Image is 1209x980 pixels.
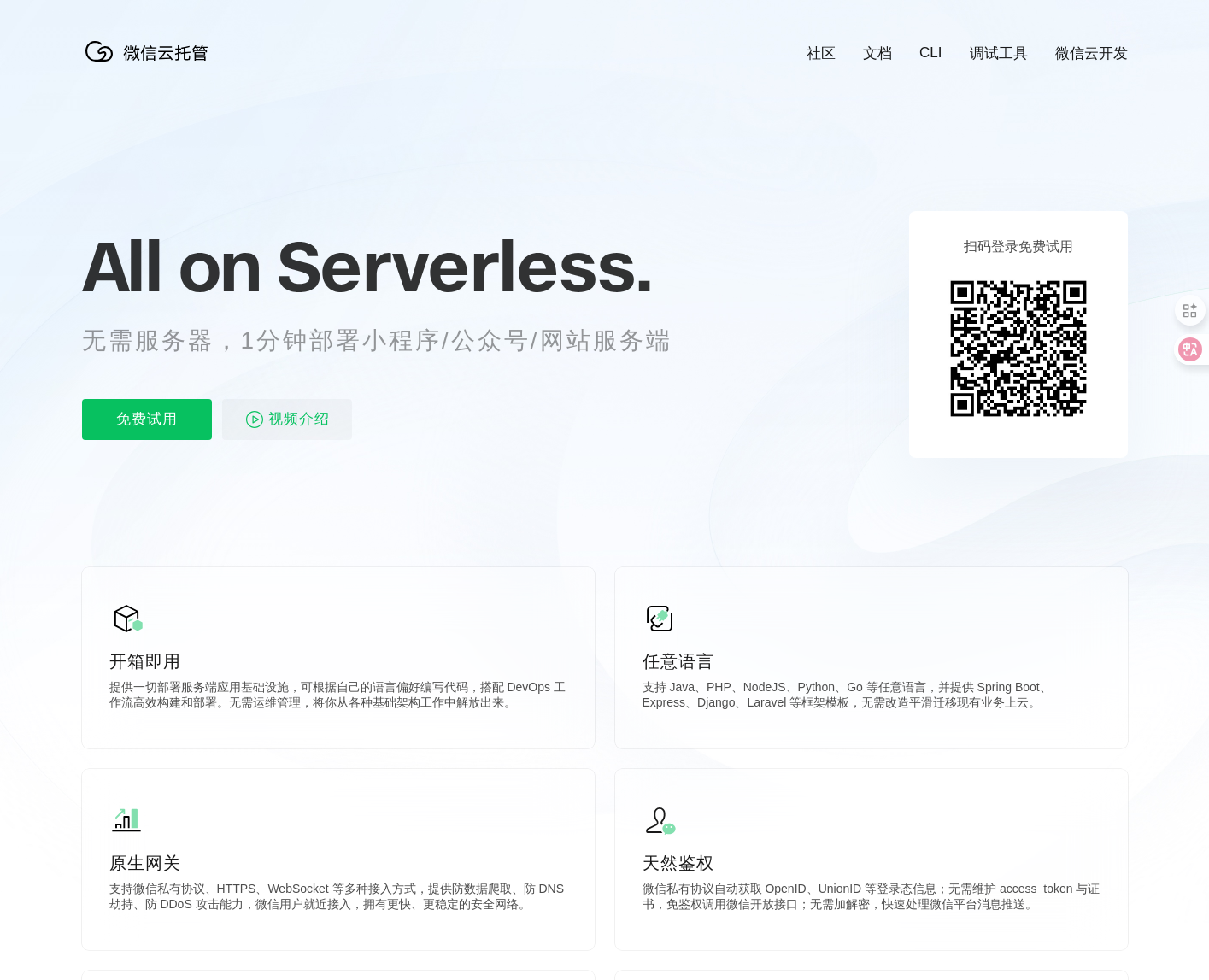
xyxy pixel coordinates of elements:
p: 扫码登录免费试用 [964,238,1073,256]
p: 开箱即用 [109,649,567,673]
a: 微信云托管 [82,56,219,71]
span: 视频介绍 [268,399,330,440]
p: 提供一切部署服务端应用基础设施，可根据自己的语言偏好编写代码，搭配 DevOps 工作流高效构建和部署。无需运维管理，将你从各种基础架构工作中解放出来。 [109,680,567,714]
span: Serverless. [277,223,652,308]
a: CLI [919,44,942,62]
p: 支持 Java、PHP、NodeJS、Python、Go 等任意语言，并提供 Spring Boot、Express、Django、Laravel 等框架模板，无需改造平滑迁移现有业务上云。 [643,680,1100,714]
p: 微信私有协议自动获取 OpenID、UnionID 等登录态信息；无需维护 access_token 与证书，免鉴权调用微信开放接口；无需加解密，快速处理微信平台消息推送。 [643,882,1100,916]
p: 支持微信私有协议、HTTPS、WebSocket 等多种接入方式，提供防数据爬取、防 DNS 劫持、防 DDoS 攻击能力，微信用户就近接入，拥有更快、更稳定的安全网络。 [109,882,567,916]
a: 调试工具 [970,44,1028,63]
p: 原生网关 [109,851,567,875]
a: 社区 [807,44,836,63]
span: All on [82,223,261,308]
img: 微信云托管 [82,34,219,68]
p: 任意语言 [643,649,1100,673]
a: 微信云开发 [1055,44,1128,63]
img: video_play.svg [244,409,265,430]
p: 免费试用 [82,399,212,440]
p: 天然鉴权 [643,851,1100,875]
p: 无需服务器，1分钟部署小程序/公众号/网站服务端 [82,324,704,358]
a: 文档 [863,44,892,63]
